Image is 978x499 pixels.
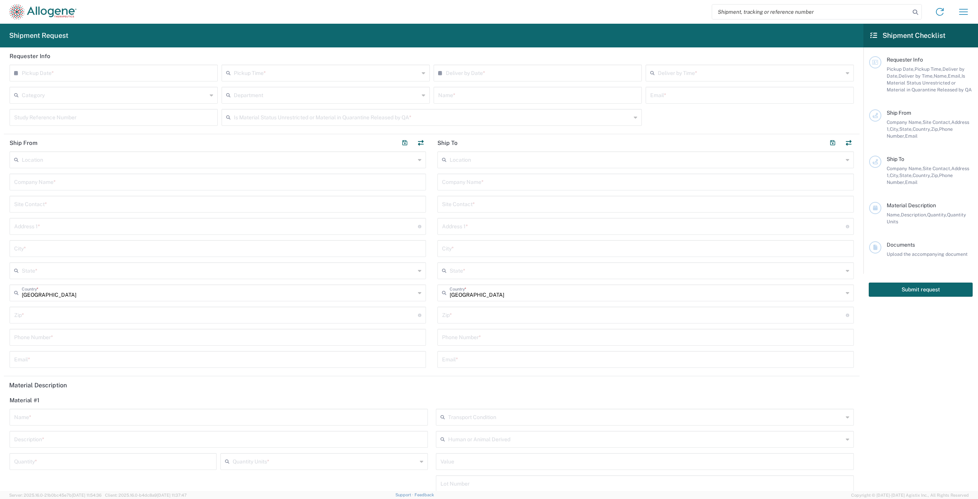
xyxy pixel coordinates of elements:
[395,492,415,497] a: Support
[9,493,102,497] span: Server: 2025.16.0-21b0bc45e7b
[890,126,899,132] span: City,
[887,66,915,72] span: Pickup Date,
[887,202,936,208] span: Material Description
[948,73,962,79] span: Email,
[890,172,899,178] span: City,
[887,119,923,125] span: Company Name,
[905,133,918,139] span: Email
[887,242,915,248] span: Documents
[899,73,934,79] span: Deliver by Time,
[887,251,968,257] span: Upload the accompanying document
[887,73,972,93] span: Is Material Status Unrestricted or Material in Quarantine Released by QA
[887,57,923,63] span: Requester Info
[899,172,913,178] span: State,
[9,31,68,40] h2: Shipment Request
[10,52,50,60] h2: Requester Info
[901,212,927,218] span: Description,
[915,66,942,72] span: Pickup Time,
[913,172,931,178] span: Country,
[157,493,187,497] span: [DATE] 11:37:47
[899,126,913,132] span: State,
[437,139,458,147] h2: Ship To
[887,156,904,162] span: Ship To
[851,492,969,499] span: Copyright © [DATE]-[DATE] Agistix Inc., All Rights Reserved
[905,179,918,185] span: Email
[934,73,948,79] span: Name,
[887,212,901,218] span: Name,
[887,110,911,116] span: Ship From
[10,397,39,404] h2: Material #1
[913,126,931,132] span: Country,
[931,126,939,132] span: Zip,
[72,493,102,497] span: [DATE] 11:54:36
[927,212,947,218] span: Quantity,
[923,119,951,125] span: Site Contact,
[923,166,951,171] span: Site Contact,
[9,4,76,20] img: allogene
[887,166,923,171] span: Company Name,
[9,382,854,389] h5: Material Description
[105,493,187,497] span: Client: 2025.16.0-b4dc8a9
[10,139,37,147] h2: Ship From
[869,283,973,297] button: Submit request
[415,492,434,497] a: Feedback
[931,172,939,178] span: Zip,
[870,31,946,40] h2: Shipment Checklist
[712,5,910,19] input: Shipment, tracking or reference number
